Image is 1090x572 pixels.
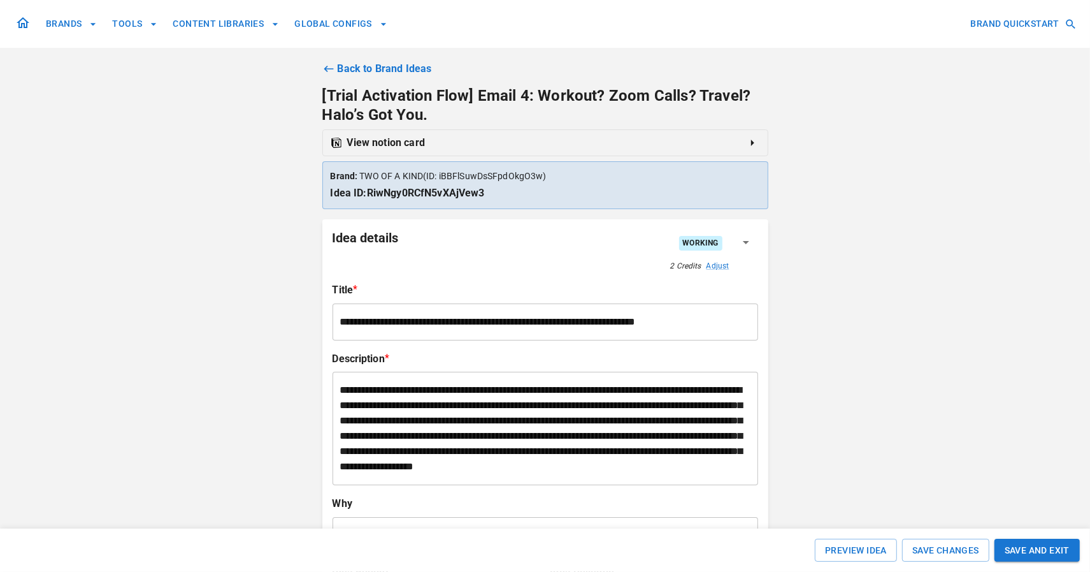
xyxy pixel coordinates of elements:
[322,61,768,77] a: Back to Brand Ideas
[41,12,102,36] button: BRANDS
[331,170,760,183] p: TWO OF A KIND (ID: iBBFlSuwDsSFpdOkgO3w )
[333,518,757,554] div: rdw-wrapper
[902,539,989,562] button: SAVE CHANGES
[994,539,1080,562] button: SAVE AND EXIT
[815,539,897,562] button: Preview Idea
[168,12,284,36] button: CONTENT LIBRARIES
[107,12,162,36] button: TOOLS
[331,137,342,149] img: Notion Logo
[340,314,751,330] div: rdw-editor
[670,260,701,272] p: 2 Credits
[706,260,729,272] a: Adjust
[331,135,425,150] div: View notion card
[289,12,392,36] button: GLOBAL CONFIGS
[331,171,358,181] strong: Brand:
[679,236,722,251] div: Working
[322,87,751,124] span: [Trial Activation Flow] Email 4: Workout? Zoom Calls? Travel? Halo’s Got You.
[333,372,757,485] div: rdw-wrapper
[340,383,751,474] div: rdw-editor
[322,129,768,156] a: Notion LogoView notion card
[333,495,758,512] h6: Why
[333,282,354,298] h6: Title
[966,12,1080,36] button: BRAND QUICKSTART
[331,187,485,199] strong: Idea ID: RiwNgy0RCfN5vXAjVew3
[333,304,757,340] div: rdw-wrapper
[333,351,385,367] h6: Description
[333,230,399,272] h5: Idea details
